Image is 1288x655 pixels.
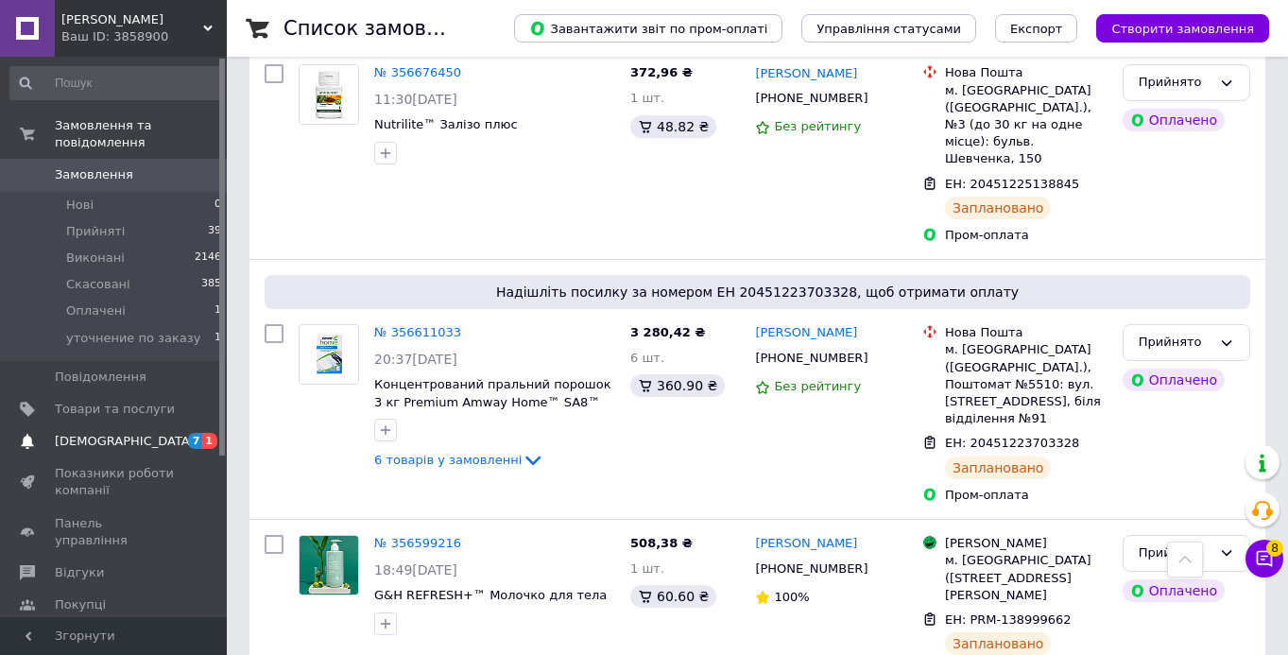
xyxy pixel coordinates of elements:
[630,325,705,339] span: 3 280,42 ₴
[55,515,175,549] span: Панель управління
[66,223,125,240] span: Прийняті
[374,325,461,339] a: № 356611033
[514,14,782,43] button: Завантажити звіт по пром-оплаті
[945,64,1108,81] div: Нова Пошта
[945,341,1108,427] div: м. [GEOGRAPHIC_DATA] ([GEOGRAPHIC_DATA].), Поштомат №5510: вул. [STREET_ADDRESS], біля відділення...
[995,14,1078,43] button: Експорт
[1111,22,1254,36] span: Створити замовлення
[945,552,1108,604] div: м. [GEOGRAPHIC_DATA] ([STREET_ADDRESS][PERSON_NAME]
[529,20,767,37] span: Завантажити звіт по пром-оплаті
[945,457,1052,479] div: Заплановано
[945,197,1052,219] div: Заплановано
[751,346,871,371] div: [PHONE_NUMBER]
[630,374,725,397] div: 360.90 ₴
[1139,543,1211,563] div: Прийнято
[61,28,227,45] div: Ваш ID: 3858900
[61,11,203,28] span: Марла
[55,433,195,450] span: [DEMOGRAPHIC_DATA]
[55,401,175,418] span: Товари та послуги
[66,250,125,267] span: Виконані
[755,324,857,342] a: [PERSON_NAME]
[945,436,1079,450] span: ЕН: 20451223703328
[215,302,221,319] span: 1
[630,65,693,79] span: 372,96 ₴
[1096,14,1269,43] button: Створити замовлення
[751,86,871,111] div: [PHONE_NUMBER]
[55,596,106,613] span: Покупці
[945,82,1108,168] div: м. [GEOGRAPHIC_DATA] ([GEOGRAPHIC_DATA].), №3 (до 30 кг на одне місце): бульв. Шевченка, 150
[1123,109,1225,131] div: Оплачено
[630,536,693,550] span: 508,38 ₴
[300,536,358,595] img: Фото товару
[55,465,175,499] span: Показники роботи компанії
[630,115,716,138] div: 48.82 ₴
[374,562,457,577] span: 18:49[DATE]
[215,197,221,214] span: 0
[208,223,221,240] span: 39
[374,453,544,467] a: 6 товарів у замовленні
[374,536,461,550] a: № 356599216
[1245,540,1283,577] button: Чат з покупцем8
[801,14,976,43] button: Управління статусами
[188,433,203,449] span: 7
[202,433,217,449] span: 1
[374,92,457,107] span: 11:30[DATE]
[816,22,961,36] span: Управління статусами
[66,302,126,319] span: Оплачені
[774,379,861,393] span: Без рейтингу
[299,324,359,385] a: Фото товару
[945,487,1108,504] div: Пром-оплата
[755,65,857,83] a: [PERSON_NAME]
[374,453,522,467] span: 6 товарів у замовленні
[751,557,871,581] div: [PHONE_NUMBER]
[55,369,146,386] span: Повідомлення
[374,352,457,367] span: 20:37[DATE]
[300,65,358,124] img: Фото товару
[945,324,1108,341] div: Нова Пошта
[1139,73,1211,93] div: Прийнято
[774,119,861,133] span: Без рейтингу
[755,535,857,553] a: [PERSON_NAME]
[1139,333,1211,353] div: Прийнято
[945,535,1108,552] div: [PERSON_NAME]
[374,117,518,131] a: Nutrilite™ Залізо плюс
[945,177,1079,191] span: ЕН: 20451225138845
[374,588,607,602] a: G&H REFRESH+™ Молочко для тела
[1123,369,1225,391] div: Оплачено
[299,535,359,595] a: Фото товару
[630,561,664,576] span: 1 шт.
[9,66,223,100] input: Пошук
[374,377,611,409] a: Концентрований пральний порошок 3 кг Premium Amway Home™ SA8™
[374,65,461,79] a: № 356676450
[945,227,1108,244] div: Пром-оплата
[1010,22,1063,36] span: Експорт
[945,632,1052,655] div: Заплановано
[195,250,221,267] span: 2146
[945,612,1072,627] span: ЕН: PRM-138999662
[66,197,94,214] span: Нові
[630,351,664,365] span: 6 шт.
[55,117,227,151] span: Замовлення та повідомлення
[201,276,221,293] span: 385
[1266,540,1283,557] span: 8
[55,564,104,581] span: Відгуки
[774,590,809,604] span: 100%
[55,166,133,183] span: Замовлення
[215,330,221,347] span: 1
[66,330,200,347] span: уточнение по заказу
[1123,579,1225,602] div: Оплачено
[272,283,1243,302] span: Надішліть посилку за номером ЕН 20451223703328, щоб отримати оплату
[630,91,664,105] span: 1 шт.
[283,17,475,40] h1: Список замовлень
[300,325,358,384] img: Фото товару
[630,585,716,608] div: 60.60 ₴
[299,64,359,125] a: Фото товару
[66,276,130,293] span: Скасовані
[1077,21,1269,35] a: Створити замовлення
